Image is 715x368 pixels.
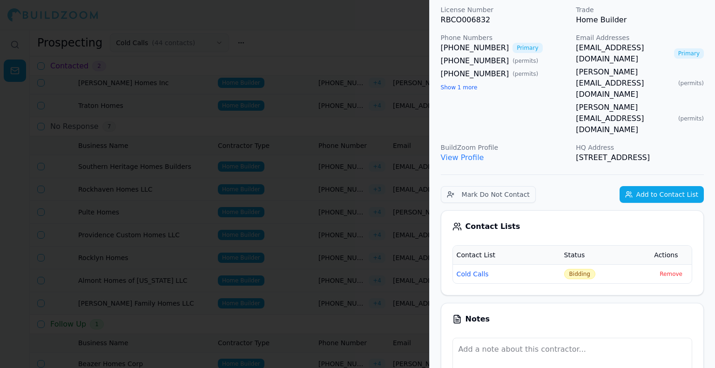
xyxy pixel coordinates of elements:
span: Click to update status [564,269,595,279]
button: Remove [654,268,688,280]
a: [PERSON_NAME][EMAIL_ADDRESS][DOMAIN_NAME] [576,102,675,135]
p: Email Addresses [576,33,704,42]
a: View Profile [441,153,484,162]
button: Bidding [564,269,595,279]
p: Phone Numbers [441,33,569,42]
p: Home Builder [576,14,704,26]
span: ( permits ) [678,115,704,122]
th: Actions [650,246,692,264]
a: [PERSON_NAME][EMAIL_ADDRESS][DOMAIN_NAME] [576,67,675,100]
p: [STREET_ADDRESS] [576,152,704,163]
span: Primary [674,48,704,59]
button: Cold Calls [457,269,489,279]
div: Contact Lists [452,222,692,231]
a: [PHONE_NUMBER] [441,68,509,80]
p: Trade [576,5,704,14]
div: Notes [452,314,692,324]
p: HQ Address [576,143,704,152]
button: Add to Contact List [620,186,704,203]
th: Contact List [453,246,560,264]
p: RBCO006832 [441,14,569,26]
p: BuildZoom Profile [441,143,569,152]
p: License Number [441,5,569,14]
span: ( permits ) [678,80,704,87]
button: Show 1 more [441,84,478,91]
a: [EMAIL_ADDRESS][DOMAIN_NAME] [576,42,670,65]
button: Mark Do Not Contact [441,186,536,203]
a: [PHONE_NUMBER] [441,42,509,54]
span: Primary [513,43,542,53]
a: [PHONE_NUMBER] [441,55,509,67]
span: ( permits ) [513,57,538,65]
span: ( permits ) [513,70,538,78]
th: Status [560,246,651,264]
